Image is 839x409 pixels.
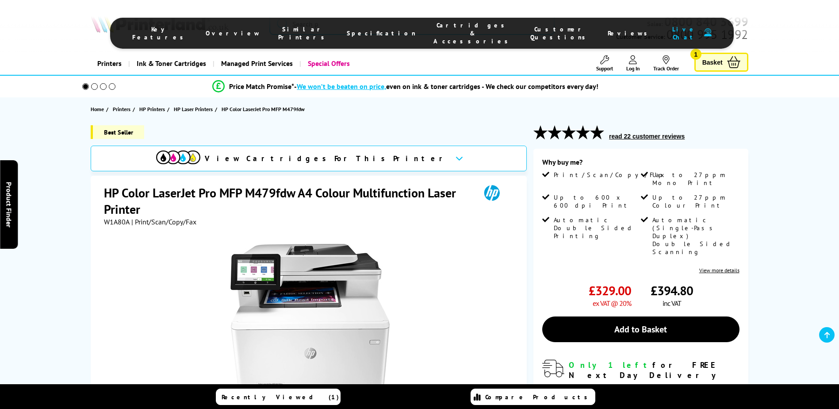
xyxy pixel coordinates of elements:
span: W1A80A [104,217,130,226]
a: HP Color LaserJet Pro MFP M479fdw [222,104,307,114]
div: - even on ink & toner cartridges - We check our competitors every day! [294,82,598,91]
span: Support [596,65,613,72]
div: modal_delivery [542,360,739,401]
img: user-headset-duotone.svg [704,28,712,37]
span: HP Printers [139,104,165,114]
span: Printers [113,104,130,114]
span: | Print/Scan/Copy/Fax [131,217,196,226]
span: £329.00 [589,282,631,299]
span: Price Match Promise* [229,82,294,91]
a: Add to Basket [542,316,739,342]
span: Basket [702,56,723,68]
span: Recently Viewed (1) [222,393,339,401]
span: Live Chat [670,25,700,41]
span: Up to 27ppm Colour Print [652,193,737,209]
span: HP Laser Printers [174,104,213,114]
span: Specification [347,29,416,37]
a: Ink & Toner Cartridges [128,52,213,75]
span: inc VAT [663,299,681,308]
span: Key Features [132,25,188,41]
a: HP Laser Printers [174,104,215,114]
a: Managed Print Services [213,52,299,75]
a: Home [91,104,106,114]
a: Basket 1 [694,53,748,72]
span: Up to 27ppm Mono Print [652,171,737,187]
a: Recently Viewed (1) [216,389,341,405]
div: Why buy me? [542,158,739,171]
span: Customer Questions [530,25,590,41]
span: Log In [626,65,640,72]
a: Printers [113,104,133,114]
a: Printers [91,52,128,75]
span: Automatic Double Sided Printing [554,216,639,240]
span: Cartridges & Accessories [433,21,513,45]
a: Compare Products [471,389,595,405]
a: Support [596,55,613,72]
div: for FREE Next Day Delivery [569,360,739,380]
span: Home [91,104,104,114]
span: Automatic (Single-Pass Duplex) Double Sided Scanning [652,216,737,256]
span: Up to 600 x 600 dpi Print [554,193,639,209]
span: Reviews [608,29,652,37]
span: £394.80 [651,282,693,299]
img: View Cartridges [156,150,200,164]
span: 1 [690,49,701,60]
span: Only 1 left [569,360,652,370]
span: Overview [206,29,261,37]
span: 5h, 12m [620,382,644,391]
a: View more details [699,267,739,274]
span: Product Finder [4,182,13,228]
a: Special Offers [299,52,356,75]
a: Track Order [653,55,679,72]
span: We won’t be beaten on price, [297,82,386,91]
span: View Cartridges For This Printer [205,154,448,163]
span: Order in the next for Free Delivery [DATE] 09 October! [569,382,715,401]
button: read 22 customer reviews [606,132,687,140]
span: HP Color LaserJet Pro MFP M479fdw [222,104,305,114]
span: ex VAT @ 20% [593,299,631,308]
img: HP [471,185,512,201]
h1: HP Color LaserJet Pro MFP M479fdw A4 Colour Multifunction Laser Printer [104,185,471,217]
a: Log In [626,55,640,72]
span: Compare Products [485,393,592,401]
span: Ink & Toner Cartridges [137,52,206,75]
span: Best Seller [91,125,144,139]
span: Print/Scan/Copy/Fax [554,171,667,179]
span: Similar Printers [278,25,329,41]
a: HP Printers [139,104,167,114]
li: modal_Promise [70,79,741,94]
